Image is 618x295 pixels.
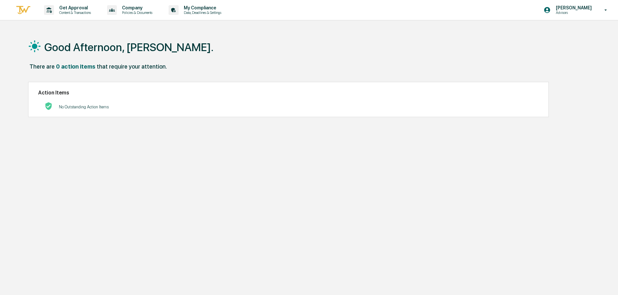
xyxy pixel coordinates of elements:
[54,10,94,15] p: Content & Transactions
[45,102,52,110] img: No Actions logo
[54,5,94,10] p: Get Approval
[117,5,156,10] p: Company
[179,5,225,10] p: My Compliance
[551,10,595,15] p: Advisors
[56,63,95,70] div: 0 action items
[179,10,225,15] p: Data, Deadlines & Settings
[44,41,214,54] h1: Good Afternoon, [PERSON_NAME].
[38,90,539,96] h2: Action Items
[117,10,156,15] p: Policies & Documents
[59,104,109,109] p: No Outstanding Action Items
[97,63,167,70] div: that require your attention.
[551,5,595,10] p: [PERSON_NAME]
[16,5,31,16] img: logo
[29,63,55,70] div: There are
